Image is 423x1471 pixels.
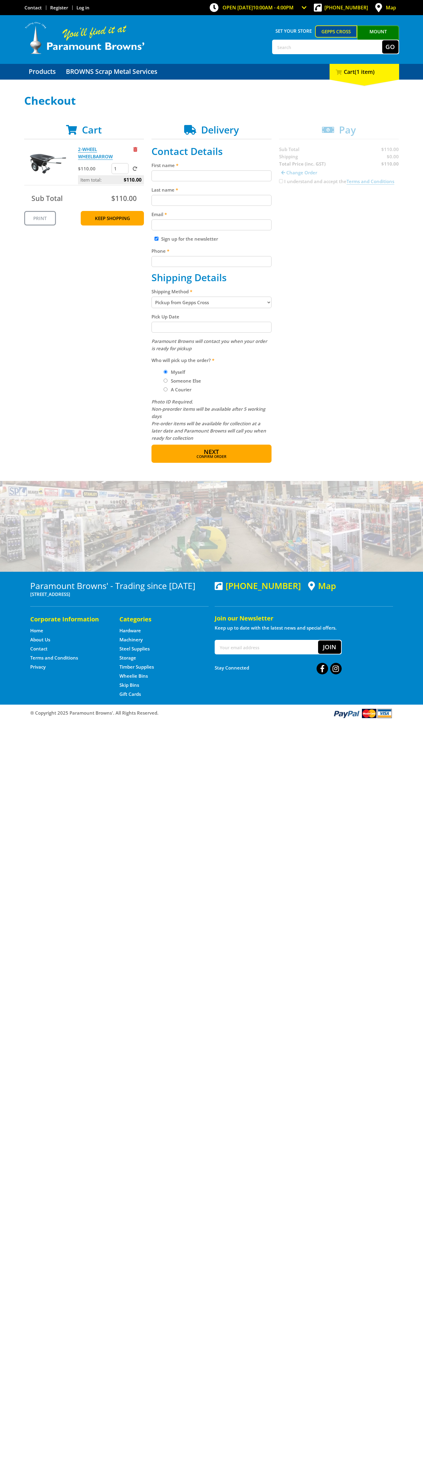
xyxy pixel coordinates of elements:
[151,256,272,267] input: Please enter your telephone number.
[119,637,143,643] a: Go to the Machinery page
[151,313,272,320] label: Pick Up Date
[78,165,110,172] p: $110.00
[119,682,139,688] a: Go to the Skip Bins page
[24,95,399,107] h1: Checkout
[355,68,375,75] span: (1 item)
[119,655,136,661] a: Go to the Storage page
[204,448,219,456] span: Next
[119,627,141,634] a: Go to the Hardware page
[30,655,78,661] a: Go to the Terms and Conditions page
[215,640,318,654] input: Your email address
[30,637,50,643] a: Go to the About Us page
[308,581,336,591] a: View a map of Gepps Cross location
[24,211,56,225] a: Print
[215,614,393,623] h5: Join our Newsletter
[272,25,315,36] span: Set your store
[151,445,272,463] button: Next Confirm order
[151,322,272,333] input: Please select a pick up date.
[111,193,137,203] span: $110.00
[78,146,113,160] a: 2-WHEEL WHEELBARROW
[30,646,47,652] a: Go to the Contact page
[151,211,272,218] label: Email
[24,21,145,55] img: Paramount Browns'
[382,40,399,54] button: Go
[151,297,272,308] select: Please select a shipping method.
[151,272,272,283] h2: Shipping Details
[30,615,107,624] h5: Corporate Information
[30,591,209,598] p: [STREET_ADDRESS]
[151,219,272,230] input: Please enter your email address.
[201,123,239,136] span: Delivery
[151,247,272,255] label: Phone
[333,708,393,719] img: PayPal, Mastercard, Visa accepted
[151,186,272,193] label: Last name
[119,664,154,670] a: Go to the Timber Supplies page
[151,399,266,441] em: Photo ID Required. Non-preorder items will be available after 5 working days Pre-order items will...
[30,664,46,670] a: Go to the Privacy page
[357,25,399,48] a: Mount [PERSON_NAME]
[50,5,68,11] a: Go to the registration page
[273,40,382,54] input: Search
[119,615,197,624] h5: Categories
[24,5,42,11] a: Go to the Contact page
[24,64,60,80] a: Go to the Products page
[151,170,272,181] input: Please enter your first name.
[164,455,259,459] span: Confirm order
[124,175,142,184] span: $110.00
[318,640,341,654] button: Join
[24,708,399,719] div: ® Copyright 2025 Paramount Browns'. All Rights Reserved.
[253,4,294,11] span: 10:00am - 4:00pm
[215,660,342,675] div: Stay Connected
[169,376,203,386] label: Someone Else
[330,64,399,80] div: Cart
[164,379,168,383] input: Please select who will pick up the order.
[151,162,272,169] label: First name
[151,146,272,157] h2: Contact Details
[30,146,66,182] img: 2-WHEEL WHEELBARROW
[30,627,43,634] a: Go to the Home page
[164,387,168,391] input: Please select who will pick up the order.
[169,384,194,395] label: A Courier
[31,193,63,203] span: Sub Total
[151,357,272,364] label: Who will pick up the order?
[315,25,357,38] a: Gepps Cross
[81,211,144,225] a: Keep Shopping
[164,370,168,374] input: Please select who will pick up the order.
[119,691,141,697] a: Go to the Gift Cards page
[61,64,162,80] a: Go to the BROWNS Scrap Metal Services page
[161,236,218,242] label: Sign up for the newsletter
[215,581,301,591] div: [PHONE_NUMBER]
[76,5,89,11] a: Log in
[151,288,272,295] label: Shipping Method
[151,195,272,206] input: Please enter your last name.
[30,581,209,591] h3: Paramount Browns' - Trading since [DATE]
[78,175,144,184] p: Item total:
[151,338,267,351] em: Paramount Browns will contact you when your order is ready for pickup
[169,367,187,377] label: Myself
[215,624,393,631] p: Keep up to date with the latest news and special offers.
[133,146,137,152] a: Remove from cart
[82,123,102,136] span: Cart
[119,646,150,652] a: Go to the Steel Supplies page
[119,673,148,679] a: Go to the Wheelie Bins page
[223,4,294,11] span: OPEN [DATE]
